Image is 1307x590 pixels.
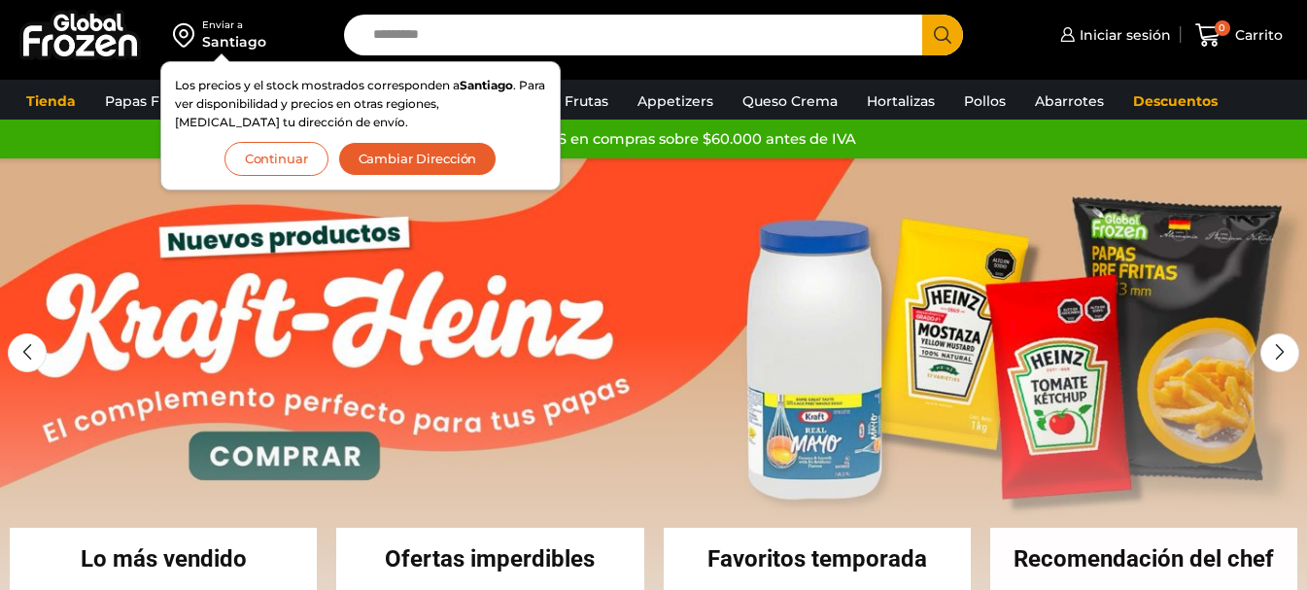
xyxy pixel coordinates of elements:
span: 0 [1215,20,1230,36]
h2: Favoritos temporada [664,547,971,571]
a: Tienda [17,83,86,120]
span: Iniciar sesión [1075,25,1171,45]
span: Carrito [1230,25,1283,45]
div: Next slide [1260,333,1299,372]
a: Iniciar sesión [1055,16,1171,54]
button: Continuar [224,142,328,176]
button: Cambiar Dirección [338,142,498,176]
a: Abarrotes [1025,83,1114,120]
a: 0 Carrito [1190,13,1288,58]
h2: Lo más vendido [10,547,317,571]
p: Los precios y el stock mostrados corresponden a . Para ver disponibilidad y precios en otras regi... [175,76,546,132]
div: Previous slide [8,333,47,372]
div: Santiago [202,32,266,52]
strong: Santiago [460,78,513,92]
a: Hortalizas [857,83,945,120]
div: Enviar a [202,18,266,32]
button: Search button [922,15,963,55]
h2: Ofertas imperdibles [336,547,643,571]
a: Queso Crema [733,83,847,120]
a: Papas Fritas [95,83,199,120]
a: Pollos [954,83,1015,120]
img: address-field-icon.svg [173,18,202,52]
a: Descuentos [1123,83,1227,120]
a: Appetizers [628,83,723,120]
h2: Recomendación del chef [990,547,1297,571]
